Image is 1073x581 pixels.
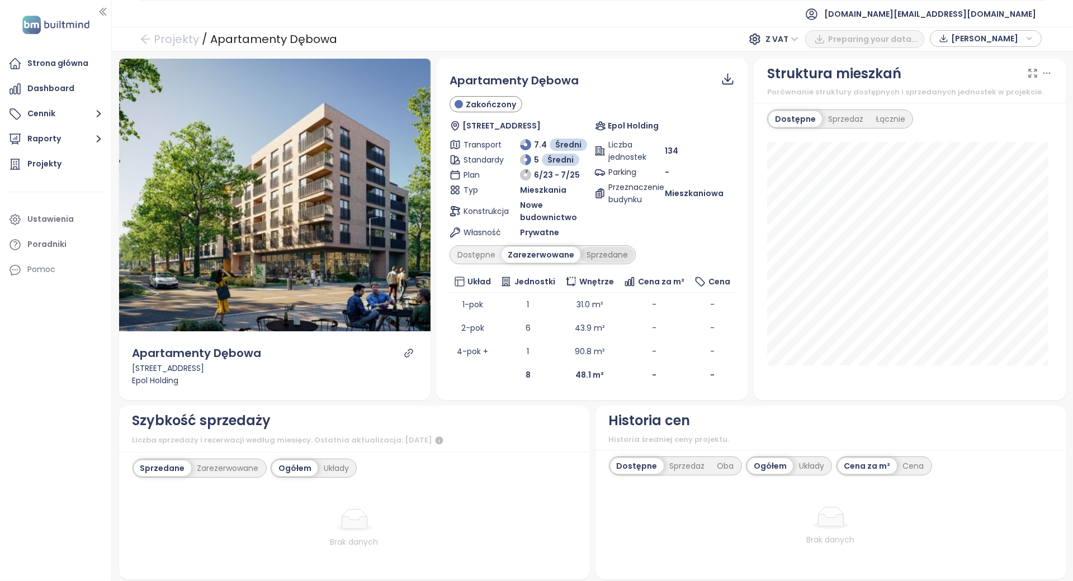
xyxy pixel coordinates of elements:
img: logo [19,13,93,36]
div: Pomoc [6,259,106,281]
b: 8 [526,369,531,380]
span: Liczba jednostek [608,139,644,163]
div: Ustawienia [27,212,74,226]
div: Oba [711,458,740,474]
div: Apartamenty Dębowa [133,345,262,362]
span: Mieszkaniowa [665,187,724,199]
span: Prywatne [520,226,559,239]
a: Poradniki [6,234,106,256]
span: arrow-left [140,34,151,45]
div: Cena [897,458,930,474]
div: Historia średniej ceny projektu. [609,434,1053,445]
a: Strona główna [6,53,106,75]
span: - [710,346,715,357]
b: - [652,369,656,380]
a: Projekty [6,153,106,175]
div: Sprzedaż [822,111,869,127]
div: Pomoc [27,263,55,277]
span: 7.4 [534,139,547,151]
span: - [665,166,669,178]
td: 1-pok [450,293,495,316]
span: Cena [708,275,730,288]
a: Ustawienia [6,208,106,231]
div: Epol Holding [133,374,418,387]
div: Projekty [27,157,62,171]
span: Typ [464,184,499,196]
div: Brak danych [641,534,1020,546]
div: Dostępne [769,111,822,127]
span: Apartamenty Dębowa [450,73,579,88]
b: - [710,369,715,380]
span: [DOMAIN_NAME][EMAIL_ADDRESS][DOMAIN_NAME] [824,1,1036,27]
button: Cennik [6,103,106,125]
span: Zakończony [466,98,516,111]
td: 1 [495,340,560,363]
div: Sprzedane [134,460,191,476]
div: Dostępne [611,458,664,474]
span: [PERSON_NAME] [951,30,1023,47]
div: Układy [793,458,830,474]
span: Własność [464,226,499,239]
div: Brak danych [165,536,544,548]
span: - [652,346,656,357]
div: button [936,30,1036,47]
span: Nowe budownictwo [520,199,590,223]
div: Zarezerwowane [502,247,580,263]
span: 5 [534,154,539,166]
span: Układ [467,275,491,288]
div: Łącznie [869,111,911,127]
td: 4-pok + [450,340,495,363]
td: 1 [495,293,560,316]
span: [STREET_ADDRESS] [462,120,541,132]
span: Konstrukcja [464,205,499,217]
span: Plan [464,169,499,181]
span: 134 [665,145,678,157]
span: Z VAT [765,31,798,47]
div: Zarezerwowane [191,460,265,476]
span: Jednostki [514,275,555,288]
td: 31.0 m² [560,293,619,316]
span: - [652,299,656,310]
span: Parking [608,166,644,178]
div: Sprzedaż [664,458,711,474]
td: 2-pok [450,316,495,340]
div: Cena za m² [838,458,897,474]
div: Układy [318,460,355,476]
span: Mieszkania [520,184,566,196]
span: - [710,322,715,334]
div: / [202,29,207,49]
span: Wnętrze [579,275,614,288]
span: Transport [464,139,499,151]
div: Sprzedane [580,247,634,263]
button: Preparing your data... [805,30,924,48]
div: Strona główna [27,56,88,70]
div: [STREET_ADDRESS] [133,362,418,374]
span: Epol Holding [608,120,659,132]
b: 48.1 m² [575,369,604,380]
div: Apartamenty Dębowa [210,29,337,49]
div: Struktura mieszkań [767,63,901,84]
div: Dashboard [27,82,74,96]
span: Cena za m² [638,275,684,288]
span: Standardy [464,154,499,166]
td: 6 [495,316,560,340]
div: Ogółem [272,460,318,476]
div: Dostępne [451,247,502,263]
td: 90.8 m² [560,340,619,363]
button: Raporty [6,128,106,150]
span: - [710,299,715,310]
div: Ogółem [748,458,793,474]
div: Szybkość sprzedaży [133,410,271,431]
td: 43.9 m² [560,316,619,340]
a: Dashboard [6,78,106,100]
div: Porównanie struktury dostępnych i sprzedanych jednostek w projekcie. [767,87,1052,98]
span: Średni [547,154,574,166]
div: Liczba sprzedaży i rezerwacji według miesięcy. Ostatnia aktualizacja: [DATE] [133,434,576,447]
span: - [652,322,656,334]
div: Historia cen [609,410,691,431]
span: Średni [555,139,582,151]
div: Poradniki [27,237,67,251]
a: link [404,348,414,358]
span: Przeznaczenie budynku [608,181,644,206]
